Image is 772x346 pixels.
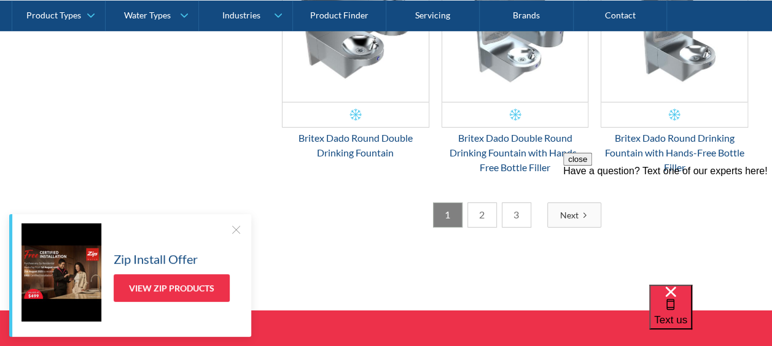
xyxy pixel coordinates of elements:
[502,202,531,228] a: 3
[649,285,772,346] iframe: podium webchat widget bubble
[21,223,101,321] img: Zip Install Offer
[26,10,81,20] div: Product Types
[114,274,230,302] a: View Zip Products
[222,10,260,20] div: Industries
[547,202,601,228] a: Next Page
[433,202,462,228] a: 1
[282,202,749,228] div: List
[442,131,589,175] div: Britex Dado Double Round Drinking Fountain with Hands-Free Bottle Filler
[467,202,497,228] a: 2
[563,153,772,300] iframe: podium webchat widget prompt
[114,250,198,268] h5: Zip Install Offer
[560,209,579,221] div: Next
[601,131,748,175] div: Britex Dado Round Drinking Fountain with Hands-Free Bottle Filler
[282,131,429,160] div: Britex Dado Round Double Drinking Fountain
[124,10,171,20] div: Water Types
